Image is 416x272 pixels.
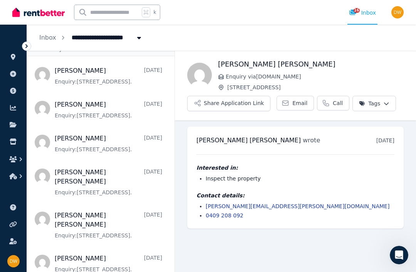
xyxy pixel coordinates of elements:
nav: Breadcrumb [27,25,155,51]
div: I'm looking to sell my property [59,120,142,128]
span: Enquiry via [DOMAIN_NAME] [226,73,404,80]
div: I'm looking to sell my property [53,115,148,132]
div: The RentBetter Team says… [6,139,148,186]
span: [STREET_ADDRESS] [227,83,404,91]
button: Share Application Link [187,96,270,111]
div: Hey there 👋 Welcome to RentBetter!On RentBetter, taking control and managing your property is eas... [6,44,126,99]
span: k [153,9,156,15]
div: The RentBetter Team says… [6,186,148,239]
span: [PERSON_NAME] [PERSON_NAME] [196,137,301,144]
a: Inbox [39,34,56,41]
a: [PERSON_NAME] [PERSON_NAME][DATE]Enquiry:[STREET_ADDRESS]. [55,211,162,239]
button: Home [134,3,149,18]
a: [PERSON_NAME][DATE]Enquiry:[STREET_ADDRESS]. [55,134,162,153]
h1: [PERSON_NAME] [PERSON_NAME] [218,59,404,70]
iframe: Intercom live chat [390,246,408,264]
button: go back [5,3,20,18]
div: On RentBetter you can list your property on [DOMAIN_NAME] and [DOMAIN_NAME]for a flat fee of $399... [6,139,126,185]
a: Email [277,96,314,110]
span: wrote [303,137,320,144]
span: Tags [359,100,380,107]
div: Hey there 👋 Welcome to RentBetter! [12,49,120,57]
a: 0409 208 092 [206,212,243,219]
div: [DATE] [6,105,148,115]
h4: Contact details: [196,192,394,199]
img: Profile image for The RentBetter Team [22,4,34,17]
button: Tags [352,96,396,111]
h1: The RentBetter Team [37,4,102,10]
div: Inbox [349,9,376,17]
span: Email [292,99,307,107]
img: Denise Whitsed [391,6,404,18]
span: ORGANISE [6,42,30,48]
a: [PERSON_NAME] [PERSON_NAME][DATE]Enquiry:[STREET_ADDRESS]. [55,168,162,196]
time: [DATE] [376,137,394,144]
p: The team can also help [37,10,96,17]
h4: Interested in: [196,164,394,172]
li: Inspect the property [206,175,394,182]
div: If you have more questions and would like to chat with a member of our team or, you'd simply just... [6,186,126,233]
img: Angelina Liew Wei Nee [187,63,212,87]
img: Denise Whitsed [7,255,20,267]
span: 16 [354,8,360,13]
div: Denise says… [6,115,148,139]
a: [PERSON_NAME][DATE]Enquiry:[STREET_ADDRESS]. [55,100,162,119]
b: What can we help you with [DATE]? [12,87,120,93]
a: [PERSON_NAME][DATE]Enquiry:[STREET_ADDRESS]. [55,66,162,85]
a: [PERSON_NAME][EMAIL_ADDRESS][PERSON_NAME][DOMAIN_NAME] [206,203,389,209]
b: for a flat fee of $399 [12,159,103,172]
span: Call [333,99,343,107]
img: RentBetter [12,7,65,18]
div: The RentBetter Team says… [6,44,148,105]
div: On RentBetter you can list your property on [DOMAIN_NAME] and [DOMAIN_NAME] and the listing will ... [12,143,120,181]
div: If you have more questions and would like to chat with a member of our team or, you'd simply just... [12,191,120,229]
a: Call [317,96,349,110]
div: On RentBetter, taking control and managing your property is easier than ever before. [12,60,120,83]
